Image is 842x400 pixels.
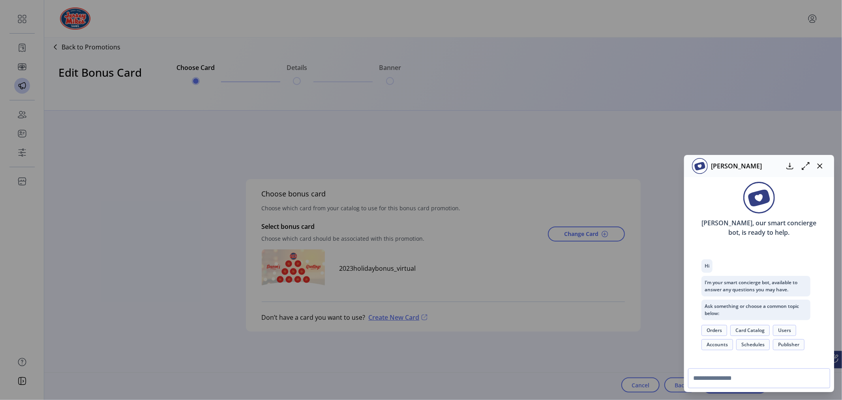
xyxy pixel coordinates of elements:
[701,259,713,273] p: Hi
[701,276,810,296] p: I’m your smart concierge bot, available to answer any questions you may have.
[689,213,829,242] p: [PERSON_NAME], our smart concierge bot, is ready to help.
[701,339,733,350] button: Accounts
[708,161,762,171] p: [PERSON_NAME]
[701,325,727,336] button: Orders
[701,300,810,320] p: Ask something or choose a common topic below:
[773,325,796,336] button: Users
[773,339,804,350] button: Publisher
[730,325,770,336] button: Card Catalog
[736,339,770,350] button: Schedules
